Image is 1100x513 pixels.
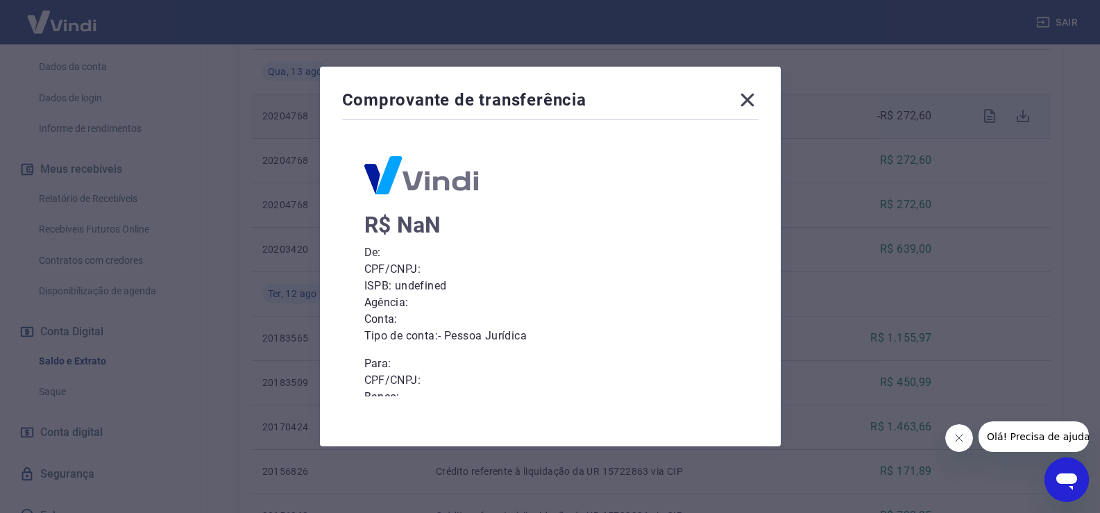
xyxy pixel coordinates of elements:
span: Olá! Precisa de ajuda? [8,10,117,21]
iframe: Fechar mensagem [945,424,973,452]
div: Comprovante de transferência [342,89,759,117]
p: Tipo de conta: - Pessoa Jurídica [364,328,736,344]
p: De: [364,244,736,261]
iframe: Mensagem da empresa [979,421,1089,452]
p: Conta: [364,311,736,328]
p: ISPB: undefined [364,278,736,294]
p: Para: [364,355,736,372]
p: Agência: [364,294,736,311]
p: CPF/CNPJ: [364,261,736,278]
span: R$ NaN [364,212,441,238]
img: Logo [364,156,478,194]
iframe: Botão para abrir a janela de mensagens [1044,457,1089,502]
p: CPF/CNPJ: [364,372,736,389]
p: Banco: [364,389,736,405]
